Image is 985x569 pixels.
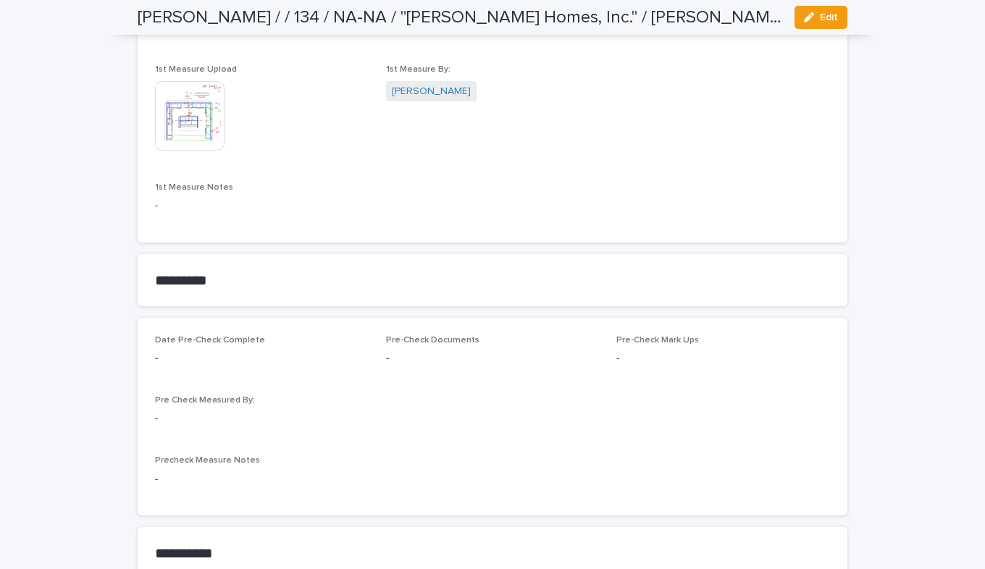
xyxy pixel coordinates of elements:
p: - [155,472,830,487]
p: - [155,351,369,366]
span: 1st Measure Notes [155,183,233,192]
p: - [155,198,830,214]
p: - [616,351,830,366]
span: 1st Measure By: [386,65,450,74]
p: - [386,351,600,366]
span: 1st Measure Upload [155,65,237,74]
p: - [155,411,369,426]
button: Edit [795,6,847,29]
h2: [PERSON_NAME] / / 134 / NA-NA / "[PERSON_NAME] Homes, Inc." / [PERSON_NAME] [138,7,783,28]
span: Edit [820,12,838,22]
span: Pre Check Measured By: [155,396,255,405]
span: Date Pre-Check Complete [155,336,265,345]
span: Precheck Measure Notes [155,456,260,465]
a: [PERSON_NAME] [392,84,471,99]
span: Pre-Check Documents [386,336,479,345]
span: Pre-Check Mark Ups [616,336,699,345]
